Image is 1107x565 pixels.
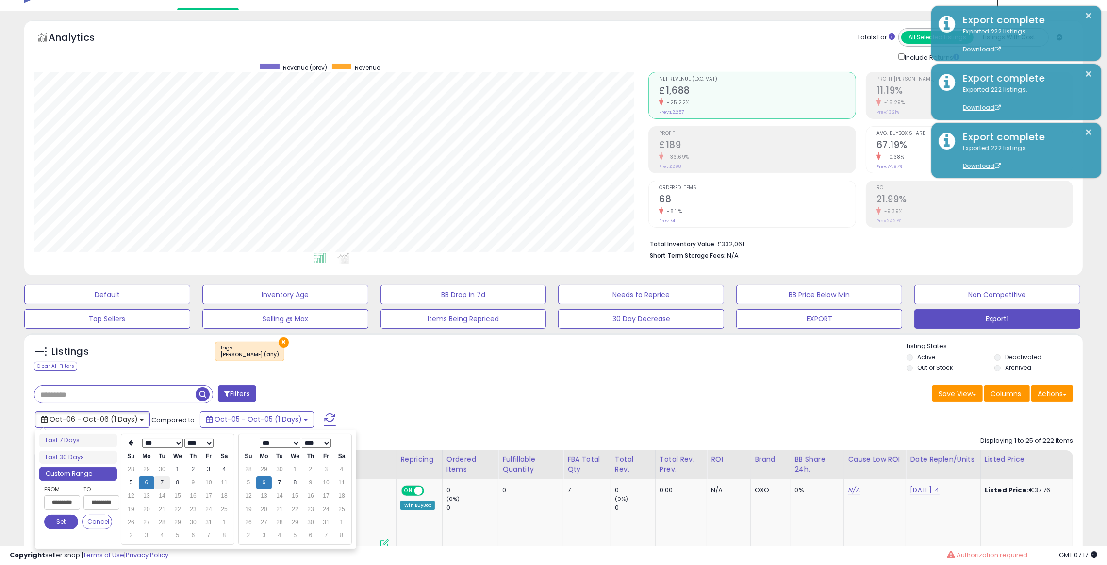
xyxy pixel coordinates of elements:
[917,353,935,361] label: Active
[446,495,460,503] small: (0%)
[272,476,287,489] td: 7
[185,489,201,502] td: 16
[650,251,726,260] b: Short Term Storage Fees:
[272,489,287,502] td: 14
[139,476,154,489] td: 6
[82,515,112,529] button: Cancel
[857,33,895,42] div: Totals For
[1085,126,1093,138] button: ×
[303,503,318,516] td: 23
[34,362,77,371] div: Clear All Filters
[318,503,334,516] td: 24
[123,489,139,502] td: 12
[287,463,303,476] td: 1
[287,476,303,489] td: 8
[154,450,170,463] th: Tu
[123,463,139,476] td: 28
[318,463,334,476] td: 3
[256,476,272,489] td: 6
[51,345,89,359] h5: Listings
[502,486,556,495] div: 0
[185,476,201,489] td: 9
[659,139,855,152] h2: £189
[906,450,981,479] th: CSV column name: cust_attr_4_Date Replen/Units
[216,516,232,529] td: 1
[876,185,1073,191] span: ROI
[727,251,739,260] span: N/A
[154,476,170,489] td: 7
[170,516,185,529] td: 29
[956,27,1094,54] div: Exported 222 listings.
[83,550,124,560] a: Terms of Use
[185,529,201,542] td: 6
[615,454,651,475] div: Total Rev.
[201,476,216,489] td: 10
[139,516,154,529] td: 27
[659,164,681,169] small: Prev: £298
[50,415,138,424] span: Oct-06 - Oct-06 (1 Days)
[910,485,939,495] a: [DATE]: 4
[991,389,1021,399] span: Columns
[318,450,334,463] th: Fr
[154,489,170,502] td: 14
[170,503,185,516] td: 22
[567,486,603,495] div: 7
[963,45,1001,53] a: Download
[24,309,190,329] button: Top Sellers
[185,463,201,476] td: 2
[287,503,303,516] td: 22
[241,450,256,463] th: Su
[151,415,196,425] span: Compared to:
[303,529,318,542] td: 6
[303,489,318,502] td: 16
[220,351,279,358] div: [PERSON_NAME] (any)
[615,503,655,512] div: 0
[272,503,287,516] td: 21
[876,164,902,169] small: Prev: 74.97%
[355,64,380,72] span: Revenue
[914,285,1080,304] button: Non Competitive
[287,516,303,529] td: 29
[83,484,112,494] label: To
[876,131,1073,136] span: Avg. Buybox Share
[216,489,232,502] td: 18
[446,486,498,495] div: 0
[154,529,170,542] td: 4
[283,64,327,72] span: Revenue (prev)
[1085,10,1093,22] button: ×
[241,529,256,542] td: 2
[660,486,699,495] div: 0.00
[334,516,349,529] td: 1
[334,489,349,502] td: 18
[876,139,1073,152] h2: 67.19%
[318,516,334,529] td: 31
[876,218,901,224] small: Prev: 24.27%
[663,208,682,215] small: -8.11%
[907,342,1083,351] p: Listing States:
[446,454,494,475] div: Ordered Items
[139,489,154,502] td: 13
[334,463,349,476] td: 4
[963,103,1001,112] a: Download
[334,476,349,489] td: 11
[10,551,168,560] div: seller snap | |
[881,153,905,161] small: -10.38%
[220,344,279,359] span: Tags :
[660,454,703,475] div: Total Rev. Prev.
[423,487,438,495] span: OFF
[615,486,655,495] div: 0
[891,51,971,62] div: Include Returns
[272,516,287,529] td: 28
[170,529,185,542] td: 5
[10,550,45,560] strong: Copyright
[24,285,190,304] button: Default
[256,489,272,502] td: 13
[39,467,117,481] li: Custom Range
[170,450,185,463] th: We
[139,529,154,542] td: 3
[185,516,201,529] td: 30
[139,463,154,476] td: 29
[39,434,117,447] li: Last 7 Days
[154,503,170,516] td: 21
[848,485,859,495] a: N/A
